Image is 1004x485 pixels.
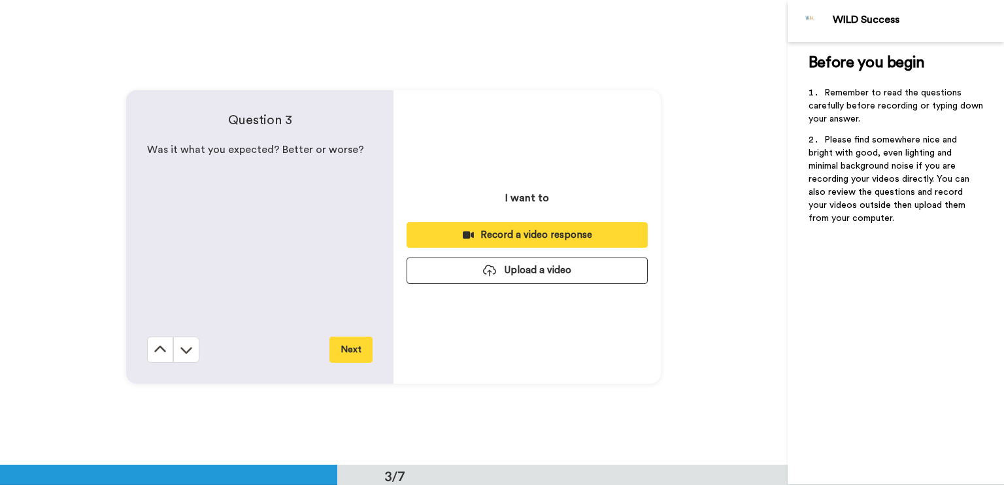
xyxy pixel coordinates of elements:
[417,228,637,242] div: Record a video response
[809,55,924,71] span: Before you begin
[147,111,373,129] h4: Question 3
[407,258,648,283] button: Upload a video
[363,467,426,485] div: 3/7
[809,135,972,223] span: Please find somewhere nice and bright with good, even lighting and minimal background noise if yo...
[833,14,1003,26] div: WILD Success
[329,337,373,363] button: Next
[795,5,826,37] img: Profile Image
[407,222,648,248] button: Record a video response
[505,190,549,206] p: I want to
[809,88,986,124] span: Remember to read the questions carefully before recording or typing down your answer.
[147,144,364,155] span: Was it what you expected? Better or worse?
